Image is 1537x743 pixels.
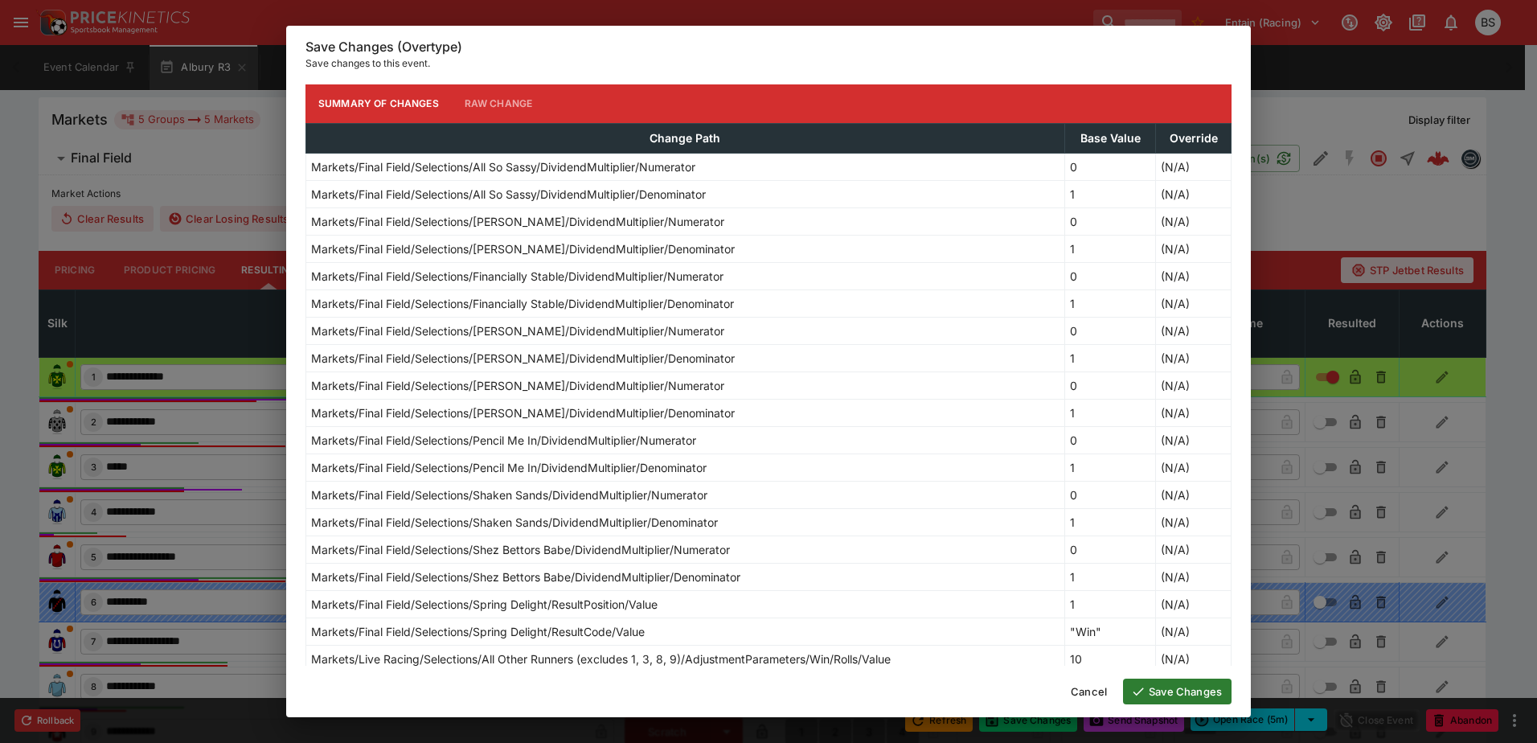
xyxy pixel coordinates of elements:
[1064,536,1155,563] td: 0
[311,541,730,558] p: Markets/Final Field/Selections/Shez Bettors Babe/DividendMultiplier/Numerator
[311,240,735,257] p: Markets/Final Field/Selections/[PERSON_NAME]/DividendMultiplier/Denominator
[311,322,724,339] p: Markets/Final Field/Selections/[PERSON_NAME]/DividendMultiplier/Numerator
[1156,235,1232,262] td: (N/A)
[306,123,1065,153] th: Change Path
[1064,344,1155,371] td: 1
[1064,153,1155,180] td: 0
[1064,454,1155,481] td: 1
[311,186,706,203] p: Markets/Final Field/Selections/All So Sassy/DividendMultiplier/Denominator
[311,295,734,312] p: Markets/Final Field/Selections/Financially Stable/DividendMultiplier/Denominator
[311,377,724,394] p: Markets/Final Field/Selections/[PERSON_NAME]/DividendMultiplier/Numerator
[305,39,1232,55] h6: Save Changes (Overtype)
[452,84,546,123] button: Raw Change
[1156,426,1232,454] td: (N/A)
[311,486,707,503] p: Markets/Final Field/Selections/Shaken Sands/DividendMultiplier/Numerator
[1064,262,1155,289] td: 0
[311,432,696,449] p: Markets/Final Field/Selections/Pencil Me In/DividendMultiplier/Numerator
[311,623,645,640] p: Markets/Final Field/Selections/Spring Delight/ResultCode/Value
[1156,153,1232,180] td: (N/A)
[1156,207,1232,235] td: (N/A)
[311,268,723,285] p: Markets/Final Field/Selections/Financially Stable/DividendMultiplier/Numerator
[1156,563,1232,590] td: (N/A)
[1064,508,1155,536] td: 1
[311,213,724,230] p: Markets/Final Field/Selections/[PERSON_NAME]/DividendMultiplier/Numerator
[311,158,695,175] p: Markets/Final Field/Selections/All So Sassy/DividendMultiplier/Numerator
[1156,123,1232,153] th: Override
[1064,289,1155,317] td: 1
[1064,563,1155,590] td: 1
[1064,481,1155,508] td: 0
[1156,317,1232,344] td: (N/A)
[1156,289,1232,317] td: (N/A)
[1061,679,1117,704] button: Cancel
[1064,123,1155,153] th: Base Value
[1156,262,1232,289] td: (N/A)
[1156,590,1232,618] td: (N/A)
[1064,207,1155,235] td: 0
[1064,180,1155,207] td: 1
[311,459,707,476] p: Markets/Final Field/Selections/Pencil Me In/DividendMultiplier/Denominator
[1064,317,1155,344] td: 0
[1123,679,1232,704] button: Save Changes
[1156,508,1232,536] td: (N/A)
[1156,371,1232,399] td: (N/A)
[1064,371,1155,399] td: 0
[305,55,1232,72] p: Save changes to this event.
[305,84,452,123] button: Summary of Changes
[1156,180,1232,207] td: (N/A)
[311,350,735,367] p: Markets/Final Field/Selections/[PERSON_NAME]/DividendMultiplier/Denominator
[1156,645,1232,672] td: (N/A)
[1064,426,1155,454] td: 0
[1156,536,1232,563] td: (N/A)
[1064,645,1155,672] td: 10
[1156,399,1232,426] td: (N/A)
[311,514,718,531] p: Markets/Final Field/Selections/Shaken Sands/DividendMultiplier/Denominator
[311,404,735,421] p: Markets/Final Field/Selections/[PERSON_NAME]/DividendMultiplier/Denominator
[311,596,658,613] p: Markets/Final Field/Selections/Spring Delight/ResultPosition/Value
[1156,344,1232,371] td: (N/A)
[1156,454,1232,481] td: (N/A)
[1156,481,1232,508] td: (N/A)
[1064,235,1155,262] td: 1
[1064,399,1155,426] td: 1
[1064,590,1155,618] td: 1
[311,651,891,667] p: Markets/Live Racing/Selections/All Other Runners (excludes 1, 3, 8, 9)/AdjustmentParameters/Win/R...
[311,569,740,585] p: Markets/Final Field/Selections/Shez Bettors Babe/DividendMultiplier/Denominator
[1064,618,1155,645] td: "Win"
[1156,618,1232,645] td: (N/A)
